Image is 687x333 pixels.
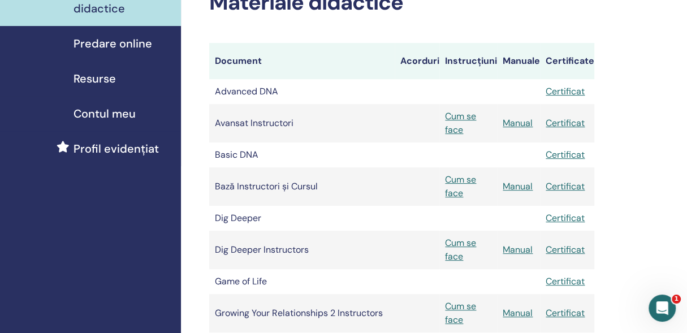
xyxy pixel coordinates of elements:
[74,35,152,52] span: Predare online
[209,142,395,167] td: Basic DNA
[209,231,395,269] td: Dig Deeper Instructors
[209,43,395,79] th: Document
[209,294,395,332] td: Growing Your Relationships 2 Instructors
[209,206,395,231] td: Dig Deeper
[445,237,476,262] a: Cum se face
[546,307,585,319] a: Certificat
[209,79,395,104] td: Advanced DNA
[540,43,594,79] th: Certificate
[395,43,439,79] th: Acorduri
[546,244,585,256] a: Certificat
[503,180,533,192] a: Manual
[672,295,681,304] span: 1
[546,117,585,129] a: Certificat
[445,174,476,199] a: Cum se face
[74,70,116,87] span: Resurse
[503,307,533,319] a: Manual
[503,117,533,129] a: Manual
[74,105,136,122] span: Contul meu
[546,149,585,161] a: Certificat
[503,244,533,256] a: Manual
[439,43,497,79] th: Instrucțiuni
[546,275,585,287] a: Certificat
[445,300,476,326] a: Cum se face
[546,180,585,192] a: Certificat
[209,167,395,206] td: Bază Instructori și Cursul
[74,140,159,157] span: Profil evidențiat
[209,104,395,142] td: Avansat Instructori
[209,269,395,294] td: Game of Life
[649,295,676,322] iframe: Intercom live chat
[445,110,476,136] a: Cum se face
[546,85,585,97] a: Certificat
[546,212,585,224] a: Certificat
[497,43,540,79] th: Manuale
